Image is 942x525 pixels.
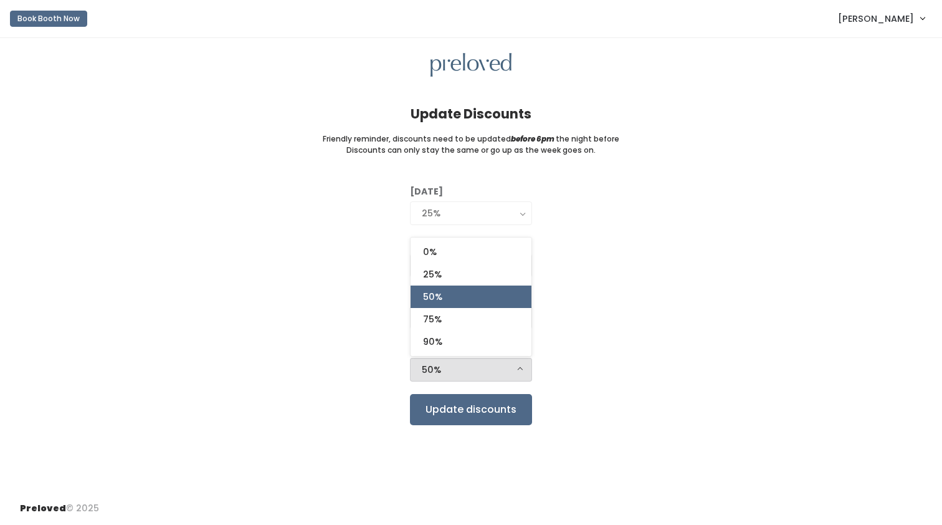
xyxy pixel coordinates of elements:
span: 90% [423,335,442,349]
input: Update discounts [410,394,532,425]
button: Book Booth Now [10,11,87,27]
i: before 6pm [511,133,554,144]
small: Friendly reminder, discounts need to be updated the night before [323,133,619,145]
span: 25% [423,267,442,281]
a: Book Booth Now [10,5,87,32]
label: [DATE] [410,185,443,198]
div: 50% [422,363,520,377]
img: preloved logo [431,53,511,77]
div: 25% [422,206,520,220]
h4: Update Discounts [411,107,531,121]
a: [PERSON_NAME] [825,5,937,32]
span: 50% [423,290,442,304]
button: 25% [410,201,532,225]
span: [PERSON_NAME] [838,12,914,26]
button: 50% [410,358,532,382]
span: Preloved [20,502,66,514]
span: 0% [423,245,437,259]
small: Discounts can only stay the same or go up as the week goes on. [346,145,596,156]
span: 75% [423,312,442,326]
div: © 2025 [20,492,99,515]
